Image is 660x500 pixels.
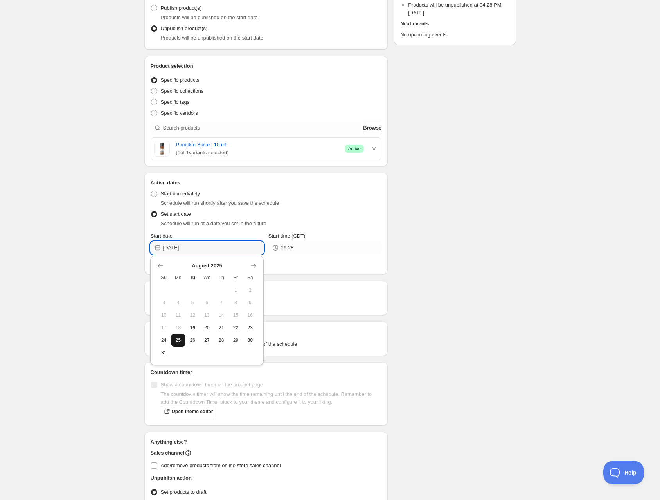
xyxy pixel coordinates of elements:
[408,1,509,17] li: Products will be unpublished at 04:28 PM [DATE]
[151,368,382,376] h2: Countdown timer
[156,347,171,359] button: Sunday August 31 2025
[160,312,168,318] span: 10
[185,296,200,309] button: Tuesday August 5 2025
[156,334,171,347] button: Sunday August 24 2025
[161,382,263,388] span: Show a countdown timer on the product page
[171,334,185,347] button: Monday August 25 2025
[217,325,225,331] span: 21
[151,287,382,295] h2: Repeating
[214,309,228,321] button: Thursday August 14 2025
[214,321,228,334] button: Thursday August 21 2025
[161,406,213,417] a: Open theme editor
[228,284,243,296] button: Friday August 1 2025
[200,309,214,321] button: Wednesday August 13 2025
[151,328,382,336] h2: Tags
[217,274,225,281] span: Th
[185,271,200,284] th: Tuesday
[189,274,197,281] span: Tu
[243,309,257,321] button: Saturday August 16 2025
[228,271,243,284] th: Friday
[151,474,192,482] h2: Unpublish action
[246,300,254,306] span: 9
[185,334,200,347] button: Tuesday August 26 2025
[217,337,225,343] span: 28
[246,337,254,343] span: 30
[200,296,214,309] button: Wednesday August 6 2025
[232,274,240,281] span: Fr
[171,296,185,309] button: Monday August 4 2025
[203,325,211,331] span: 20
[160,325,168,331] span: 17
[156,321,171,334] button: Sunday August 17 2025
[246,287,254,293] span: 2
[156,296,171,309] button: Sunday August 3 2025
[161,5,202,11] span: Publish product(s)
[189,312,197,318] span: 12
[172,408,213,415] span: Open theme editor
[232,312,240,318] span: 15
[171,321,185,334] button: Monday August 18 2025
[214,271,228,284] th: Thursday
[232,300,240,306] span: 8
[243,334,257,347] button: Saturday August 30 2025
[214,334,228,347] button: Thursday August 28 2025
[246,274,254,281] span: Sa
[400,31,509,39] p: No upcoming events
[156,271,171,284] th: Sunday
[248,260,259,271] button: Show next month, September 2025
[174,312,182,318] span: 11
[189,325,197,331] span: 19
[217,312,225,318] span: 14
[160,350,168,356] span: 31
[185,321,200,334] button: Today Tuesday August 19 2025
[176,149,339,157] span: ( 1 of 1 variants selected)
[214,296,228,309] button: Thursday August 7 2025
[174,300,182,306] span: 4
[161,77,200,83] span: Specific products
[200,271,214,284] th: Wednesday
[151,179,382,187] h2: Active dates
[151,449,185,457] h2: Sales channel
[400,20,509,28] h2: Next events
[203,274,211,281] span: We
[243,284,257,296] button: Saturday August 2 2025
[185,309,200,321] button: Tuesday August 12 2025
[161,200,279,206] span: Schedule will run shortly after you save the schedule
[228,321,243,334] button: Friday August 22 2025
[161,99,190,105] span: Specific tags
[232,287,240,293] span: 1
[203,312,211,318] span: 13
[363,122,381,134] button: Browse
[174,274,182,281] span: Mo
[228,296,243,309] button: Friday August 8 2025
[161,14,258,20] span: Products will be published on the start date
[160,300,168,306] span: 3
[243,271,257,284] th: Saturday
[161,489,207,495] span: Set products to draft
[246,325,254,331] span: 23
[363,124,381,132] span: Browse
[161,35,263,41] span: Products will be unpublished on the start date
[189,337,197,343] span: 26
[200,334,214,347] button: Wednesday August 27 2025
[176,141,339,149] a: Pumpkin Spice | 10 ml
[268,233,306,239] span: Start time (CDT)
[151,62,382,70] h2: Product selection
[171,309,185,321] button: Monday August 11 2025
[161,25,208,31] span: Unpublish product(s)
[217,300,225,306] span: 7
[151,233,173,239] span: Start date
[161,211,191,217] span: Set start date
[174,337,182,343] span: 25
[243,321,257,334] button: Saturday August 23 2025
[203,300,211,306] span: 6
[243,296,257,309] button: Saturday August 9 2025
[163,122,362,134] input: Search products
[161,88,204,94] span: Specific collections
[228,334,243,347] button: Friday August 29 2025
[200,321,214,334] button: Wednesday August 20 2025
[151,438,382,446] h2: Anything else?
[189,300,197,306] span: 5
[232,325,240,331] span: 22
[246,312,254,318] span: 16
